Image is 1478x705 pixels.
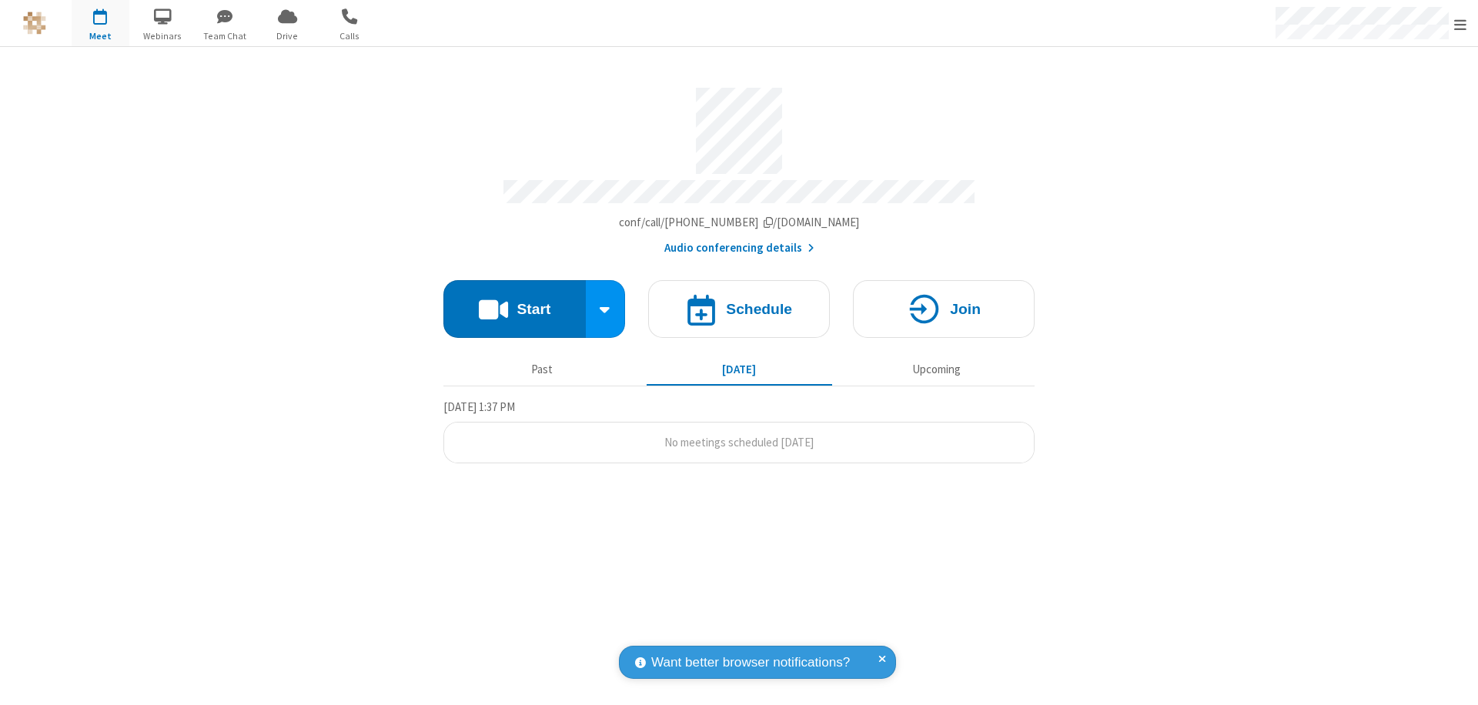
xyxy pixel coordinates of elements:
[950,302,981,316] h4: Join
[443,76,1035,257] section: Account details
[1440,665,1466,694] iframe: Chat
[619,214,860,232] button: Copy my meeting room linkCopy my meeting room link
[586,280,626,338] div: Start conference options
[726,302,792,316] h4: Schedule
[321,29,379,43] span: Calls
[853,280,1035,338] button: Join
[196,29,254,43] span: Team Chat
[443,280,586,338] button: Start
[517,302,550,316] h4: Start
[23,12,46,35] img: QA Selenium DO NOT DELETE OR CHANGE
[134,29,192,43] span: Webinars
[648,280,830,338] button: Schedule
[664,239,814,257] button: Audio conferencing details
[259,29,316,43] span: Drive
[72,29,129,43] span: Meet
[443,398,1035,464] section: Today's Meetings
[651,653,850,673] span: Want better browser notifications?
[619,215,860,229] span: Copy my meeting room link
[450,355,635,384] button: Past
[443,399,515,414] span: [DATE] 1:37 PM
[664,435,814,449] span: No meetings scheduled [DATE]
[844,355,1029,384] button: Upcoming
[647,355,832,384] button: [DATE]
